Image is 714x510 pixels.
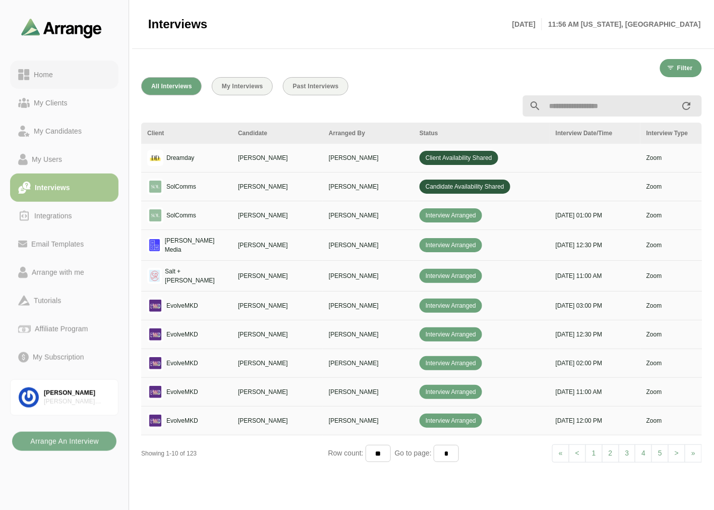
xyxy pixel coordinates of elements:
img: logo [147,326,163,343]
img: logo [147,237,162,253]
span: All Interviews [151,83,192,90]
p: EvolveMKD [166,359,198,368]
div: Tutorials [30,295,65,307]
button: All Interviews [141,77,202,95]
a: Email Templates [10,230,118,258]
p: EvolveMKD [166,416,198,425]
p: [PERSON_NAME] [329,271,407,280]
a: My Candidates [10,117,118,145]
div: Interview Date/Time [556,129,634,138]
div: My Subscription [29,351,88,363]
span: Go to page: [391,449,434,457]
img: logo [147,179,163,195]
button: Filter [660,59,702,77]
p: [PERSON_NAME] [238,182,317,191]
p: [DATE] 03:00 PM [556,301,634,310]
a: Next [685,444,702,463]
p: [PERSON_NAME] [329,211,407,220]
a: Interviews [10,174,118,202]
div: Client [147,129,226,138]
a: Next [668,444,685,463]
p: [PERSON_NAME] [238,241,317,250]
button: Past Interviews [283,77,348,95]
p: [PERSON_NAME] [329,182,407,191]
p: [PERSON_NAME] Media [165,236,226,254]
a: 5 [651,444,669,463]
p: [PERSON_NAME] [238,153,317,162]
p: Dreamday [166,153,194,162]
img: logo [147,268,162,284]
div: My Candidates [30,125,86,137]
a: 2 [602,444,619,463]
p: [PERSON_NAME] [238,387,317,396]
p: [PERSON_NAME] [329,416,407,425]
span: » [691,449,695,457]
p: EvolveMKD [166,330,198,339]
p: [DATE] 11:00 AM [556,387,634,396]
button: Arrange An Interview [12,432,116,451]
b: Arrange An Interview [30,432,99,451]
p: [DATE] 01:00 PM [556,211,634,220]
div: Interviews [31,182,74,194]
p: [PERSON_NAME] [329,330,407,339]
p: [PERSON_NAME] [238,301,317,310]
p: [DATE] 11:00 AM [556,271,634,280]
p: EvolveMKD [166,387,198,396]
span: Interview Arranged [420,385,482,399]
div: Arrange with me [28,266,88,278]
a: [PERSON_NAME][PERSON_NAME] Associates [10,379,118,416]
img: logo [147,384,163,400]
a: Arrange with me [10,258,118,287]
a: Tutorials [10,287,118,315]
img: logo [147,298,163,314]
p: [PERSON_NAME] [329,241,407,250]
span: Interview Arranged [420,356,482,370]
img: logo [147,355,163,371]
p: [DATE] 12:30 PM [556,330,634,339]
a: Affiliate Program [10,315,118,343]
i: appended action [681,100,693,112]
div: Status [420,129,544,138]
a: My Users [10,145,118,174]
div: My Clients [30,97,72,109]
div: Showing 1-10 of 123 [141,449,328,458]
p: EvolveMKD [166,301,198,310]
p: 11:56 AM [US_STATE], [GEOGRAPHIC_DATA] [542,18,701,30]
div: My Users [28,153,66,165]
p: [DATE] [512,18,542,30]
div: [PERSON_NAME] [44,389,110,398]
a: Integrations [10,202,118,230]
p: SolComms [166,182,196,191]
p: [PERSON_NAME] [329,387,407,396]
p: [PERSON_NAME] [238,211,317,220]
p: [PERSON_NAME] [238,271,317,280]
p: SolComms [166,211,196,220]
p: Salt + [PERSON_NAME] [165,267,226,285]
div: [PERSON_NAME] Associates [44,398,110,406]
div: Home [30,69,57,81]
p: [PERSON_NAME] [238,416,317,425]
a: 3 [619,444,636,463]
span: Interview Arranged [420,414,482,428]
a: 4 [635,444,652,463]
p: [PERSON_NAME] [329,359,407,368]
span: Interview Arranged [420,327,482,342]
span: Interview Arranged [420,299,482,313]
div: Candidate [238,129,317,138]
span: Filter [677,65,693,72]
p: [PERSON_NAME] [238,359,317,368]
p: [PERSON_NAME] [238,330,317,339]
span: Interview Arranged [420,208,482,222]
div: Email Templates [27,238,88,250]
span: Interview Arranged [420,269,482,283]
span: Candidate Availability Shared [420,180,510,194]
p: [DATE] 02:00 PM [556,359,634,368]
span: Row count: [328,449,366,457]
p: [DATE] 12:00 PM [556,416,634,425]
span: > [675,449,679,457]
a: Home [10,61,118,89]
img: arrangeai-name-small-logo.4d2b8aee.svg [21,18,102,38]
p: [DATE] 12:30 PM [556,241,634,250]
div: Affiliate Program [31,323,92,335]
div: Arranged By [329,129,407,138]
